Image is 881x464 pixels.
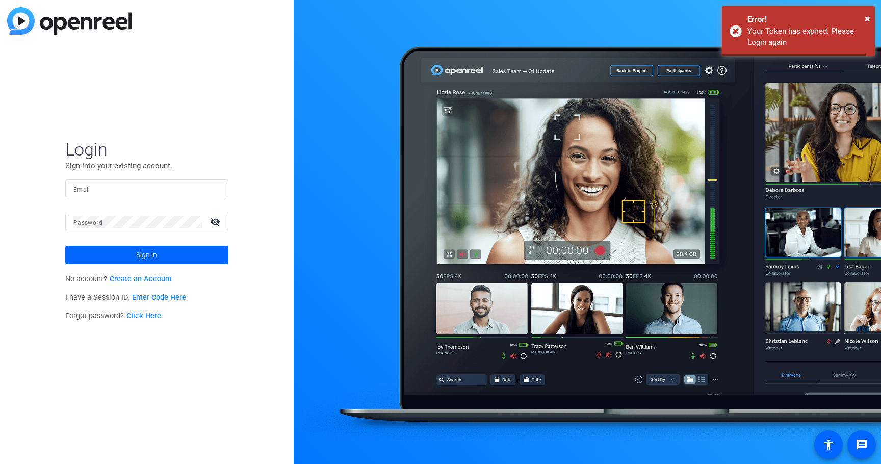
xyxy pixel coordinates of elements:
[132,293,186,302] a: Enter Code Here
[65,246,228,264] button: Sign in
[865,12,870,24] span: ×
[747,25,867,48] div: Your Token has expired. Please Login again
[65,312,161,320] span: Forgot password?
[865,11,870,26] button: Close
[65,275,172,283] span: No account?
[136,242,157,268] span: Sign in
[126,312,161,320] a: Click Here
[856,439,868,451] mat-icon: message
[73,219,102,226] mat-label: Password
[73,186,90,193] mat-label: Email
[7,7,132,35] img: blue-gradient.svg
[65,293,186,302] span: I have a Session ID.
[822,439,835,451] mat-icon: accessibility
[65,139,228,160] span: Login
[747,14,867,25] div: Error!
[204,214,228,229] mat-icon: visibility_off
[73,183,220,195] input: Enter Email Address
[65,160,228,171] p: Sign into your existing account.
[110,275,172,283] a: Create an Account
